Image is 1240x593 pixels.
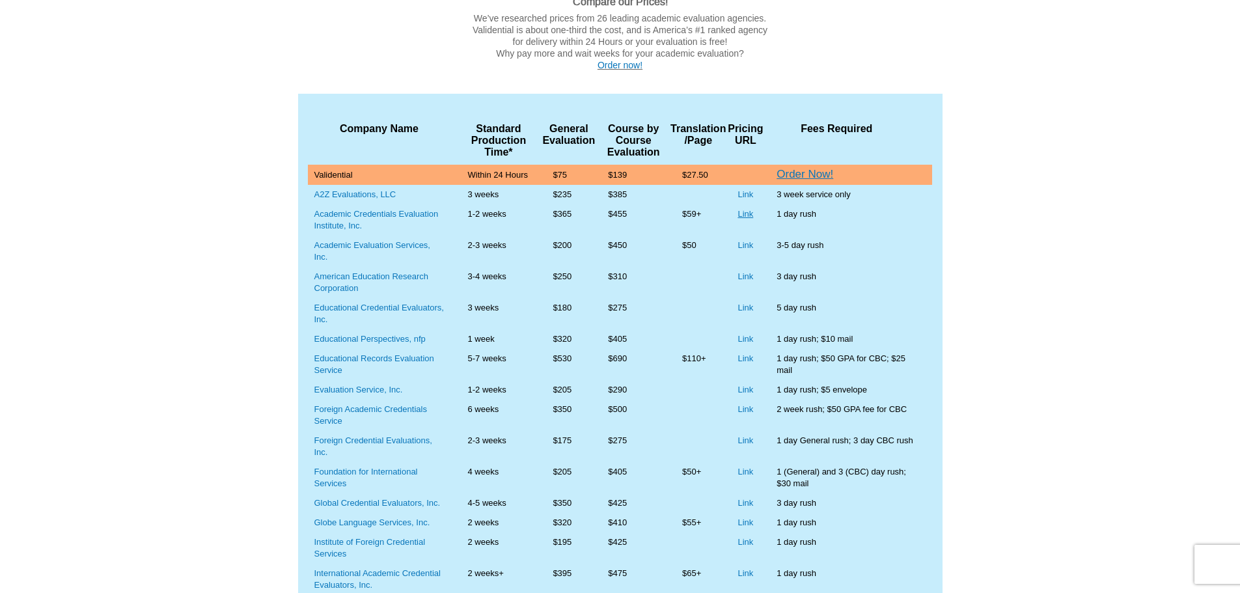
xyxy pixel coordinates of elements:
[737,240,753,250] a: Link
[308,12,933,71] p: We’ve researched prices from 26 leading academic evaluation agencies. Validential is about one-th...
[596,493,670,513] td: $425
[541,380,596,400] td: $205
[596,431,670,462] td: $275
[314,537,426,559] a: Institute of Foreign Credential Services
[314,353,434,375] a: Educational Records Evaluation Service
[765,349,932,380] td: 1 day rush; $50 GPA for CBC; $25 mail
[765,380,932,400] td: 1 day rush; $5 envelope
[314,189,396,199] a: A2Z Evaluations, LLC
[596,204,670,236] td: $455
[765,236,932,267] td: 3-5 day rush
[456,532,542,564] td: 2 weeks
[765,298,932,329] td: 5 day rush
[737,209,753,219] a: Link
[541,236,596,267] td: $200
[737,568,753,578] a: Link
[596,185,670,204] td: $385
[596,298,670,329] td: $275
[765,431,932,462] td: 1 day General rush; 3 day CBC rush
[596,329,670,349] td: $405
[314,123,445,135] div: Company Name
[541,532,596,564] td: $195
[541,165,596,185] td: $75
[670,462,726,493] td: $50+
[598,60,642,70] a: Order now!
[541,267,596,298] td: $250
[456,349,542,380] td: 5-7 weeks
[314,498,441,508] a: Global Credential Evaluators, Inc.
[596,400,670,431] td: $500
[308,165,456,185] td: Validential
[456,165,542,185] td: Within 24 Hours
[314,334,426,344] a: Educational Perspectives, nfp
[737,303,753,312] a: Link
[737,517,753,527] a: Link
[670,204,726,236] td: $59+
[541,349,596,380] td: $530
[314,271,429,293] a: American Education Research Corporation
[596,532,670,564] td: $425
[737,385,753,394] a: Link
[596,236,670,267] td: $450
[596,117,670,165] th: Course by Course Evaluation
[737,498,753,508] a: Link
[670,117,726,165] th: Translation /Page
[314,240,430,262] a: Academic Evaluation Services, Inc.
[765,462,932,493] td: 1 (General) and 3 (CBC) day rush; $30 mail
[737,189,753,199] a: Link
[737,537,753,547] a: Link
[314,209,439,230] a: Academic Credentials Evaluation Institute, Inc.
[737,334,753,344] a: Link
[541,298,596,329] td: $180
[456,117,542,165] th: Standard Production Time*
[765,329,932,349] td: 1 day rush; $10 mail
[765,513,932,532] td: 1 day rush
[596,462,670,493] td: $405
[541,462,596,493] td: $205
[670,513,726,532] td: $55+
[541,185,596,204] td: $235
[596,349,670,380] td: $690
[596,513,670,532] td: $410
[314,404,427,426] a: Foreign Academic Credentials Service
[985,128,1240,593] iframe: LiveChat chat widget
[541,513,596,532] td: $320
[314,467,418,488] a: Foundation for International Services
[456,236,542,267] td: 2-3 weeks
[541,329,596,349] td: $320
[456,204,542,236] td: 1-2 weeks
[314,568,441,590] a: International Academic Credential Evaluators, Inc.
[726,117,765,165] th: Pricing URL
[456,185,542,204] td: 3 weeks
[765,267,932,298] td: 3 day rush
[456,493,542,513] td: 4-5 weeks
[777,168,833,180] a: Order Now!
[314,517,430,527] a: Globe Language Services, Inc.
[596,165,670,185] td: $139
[765,493,932,513] td: 3 day rush
[670,349,726,380] td: $110+
[541,431,596,462] td: $175
[456,380,542,400] td: 1-2 weeks
[765,204,932,236] td: 1 day rush
[765,185,932,204] td: 3 week service only
[456,400,542,431] td: 6 weeks
[737,404,753,414] a: Link
[737,435,753,445] a: Link
[737,467,753,476] a: Link
[456,329,542,349] td: 1 week
[670,236,726,267] td: $50
[765,123,908,135] div: Fees Required
[541,493,596,513] td: $350
[737,271,753,281] a: Link
[456,462,542,493] td: 4 weeks
[456,298,542,329] td: 3 weeks
[596,380,670,400] td: $290
[456,431,542,462] td: 2-3 weeks
[541,204,596,236] td: $365
[765,400,932,431] td: 2 week rush; $50 GPA fee for CBC
[670,165,726,185] td: $27.50
[456,267,542,298] td: 3-4 weeks
[541,117,596,165] th: General Evaluation
[314,435,432,457] a: Foreign Credential Evaluations, Inc.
